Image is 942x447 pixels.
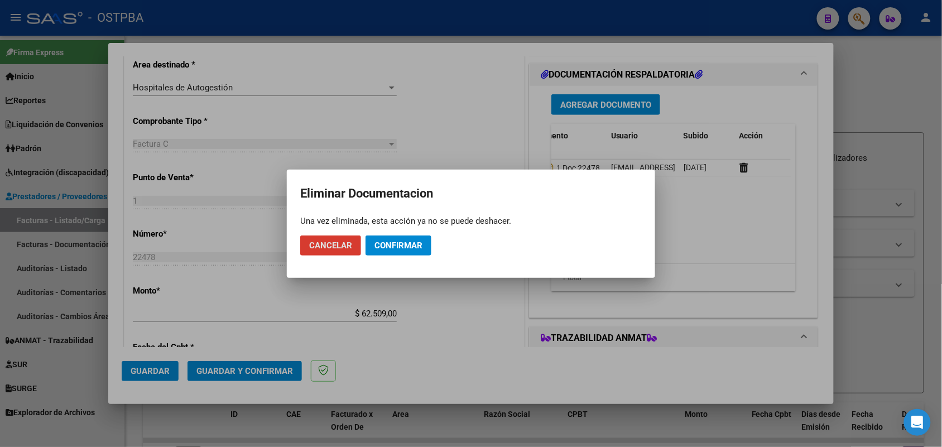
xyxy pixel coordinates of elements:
[366,235,431,256] button: Confirmar
[309,241,352,251] span: Cancelar
[300,235,361,256] button: Cancelar
[374,241,422,251] span: Confirmar
[300,183,642,204] h2: Eliminar Documentacion
[904,409,931,436] div: Open Intercom Messenger
[300,215,642,227] div: Una vez eliminada, esta acción ya no se puede deshacer.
